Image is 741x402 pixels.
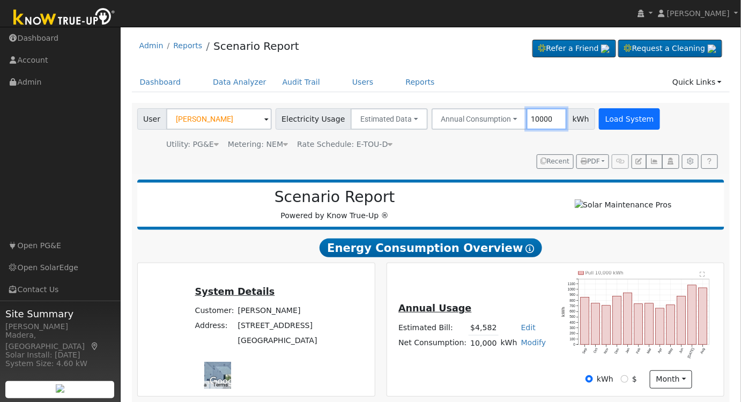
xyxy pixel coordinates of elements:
span: User [137,108,167,130]
td: kWh [499,336,519,351]
img: Know True-Up [8,6,121,30]
text: Nov [603,347,610,354]
text: 800 [569,298,575,302]
span: [PERSON_NAME] [667,9,730,18]
text: Oct [592,347,598,354]
rect: onclick="" [656,308,664,345]
div: Utility: PG&E [166,139,219,150]
img: retrieve [708,44,716,53]
rect: onclick="" [677,296,686,345]
div: Metering: NEM [228,139,288,150]
text: 600 [569,309,575,313]
text: 900 [569,293,575,296]
a: Edit [521,323,536,332]
td: Address: [193,318,236,333]
text: 400 [569,321,575,324]
div: Madera, [GEOGRAPHIC_DATA] [5,330,115,352]
button: Estimated Data [351,108,428,130]
text: 100 [569,337,575,341]
button: PDF [576,154,609,169]
div: [PERSON_NAME] [5,321,115,332]
img: Google [207,375,242,389]
button: Settings [682,154,699,169]
button: Multi-Series Graph [646,154,663,169]
rect: onclick="" [624,293,632,345]
td: [GEOGRAPHIC_DATA] [236,333,319,348]
button: Annual Consumption [432,108,528,130]
text: Pull 10,000 kWh [586,270,624,276]
span: kWh [566,108,595,130]
a: Help Link [701,154,718,169]
td: $4,582 [469,320,499,336]
text: Mar [646,347,652,354]
text: May [668,347,675,355]
a: Data Analyzer [205,72,275,92]
td: 10,000 [469,336,499,351]
rect: onclick="" [699,288,707,345]
rect: onclick="" [591,303,600,345]
a: Audit Trail [275,72,328,92]
a: Modify [521,338,546,347]
text: 1000 [568,287,576,291]
rect: onclick="" [613,296,621,345]
span: Energy Consumption Overview [320,239,542,258]
td: Net Consumption: [397,336,469,351]
text: Aug [700,347,706,354]
a: Users [344,72,382,92]
text: Sep [582,347,588,354]
a: Quick Links [664,72,730,92]
text: 700 [569,304,575,308]
div: Powered by Know True-Up ® [143,188,527,221]
a: Reports [173,41,202,50]
a: Open this area in Google Maps (opens a new window) [207,375,242,389]
rect: onclick="" [634,304,643,345]
input: $ [621,375,628,383]
button: Recent [537,154,574,169]
text: 300 [569,326,575,330]
rect: onclick="" [688,285,696,345]
label: kWh [597,374,613,385]
rect: onclick="" [581,297,589,345]
span: Alias: None [297,140,392,148]
a: Scenario Report [213,40,299,53]
a: Refer a Friend [532,40,616,58]
button: month [650,370,692,389]
input: kWh [586,375,593,383]
rect: onclick="" [645,303,654,345]
text: Jan [625,347,631,354]
rect: onclick="" [666,305,675,345]
text: Feb [635,347,641,354]
img: Solar Maintenance Pros [575,199,672,211]
label: $ [632,374,637,385]
a: Admin [139,41,164,50]
text: 1100 [568,282,576,286]
text: Jun [679,347,685,354]
button: Login As [662,154,679,169]
td: Customer: [193,303,236,318]
span: PDF [581,158,600,165]
text: [DATE] [687,347,695,359]
text:  [700,271,705,277]
img: retrieve [601,44,610,53]
td: Estimated Bill: [397,320,469,336]
text: 500 [569,315,575,318]
text: Apr [657,347,664,354]
button: Load System [599,108,660,130]
button: Edit User [632,154,647,169]
text: kWh [561,307,566,317]
a: Request a Cleaning [618,40,722,58]
text: 200 [569,331,575,335]
h2: Scenario Report [148,188,521,206]
u: System Details [195,286,275,297]
input: Select a User [166,108,272,130]
td: [STREET_ADDRESS] [236,318,319,333]
a: Dashboard [132,72,189,92]
span: Site Summary [5,307,115,321]
span: Electricity Usage [276,108,351,130]
td: [PERSON_NAME] [236,303,319,318]
div: System Size: 4.60 kW [5,358,115,369]
div: Solar Install: [DATE] [5,349,115,361]
text: 0 [574,343,576,346]
u: Annual Usage [398,303,471,314]
text: Dec [614,347,620,354]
